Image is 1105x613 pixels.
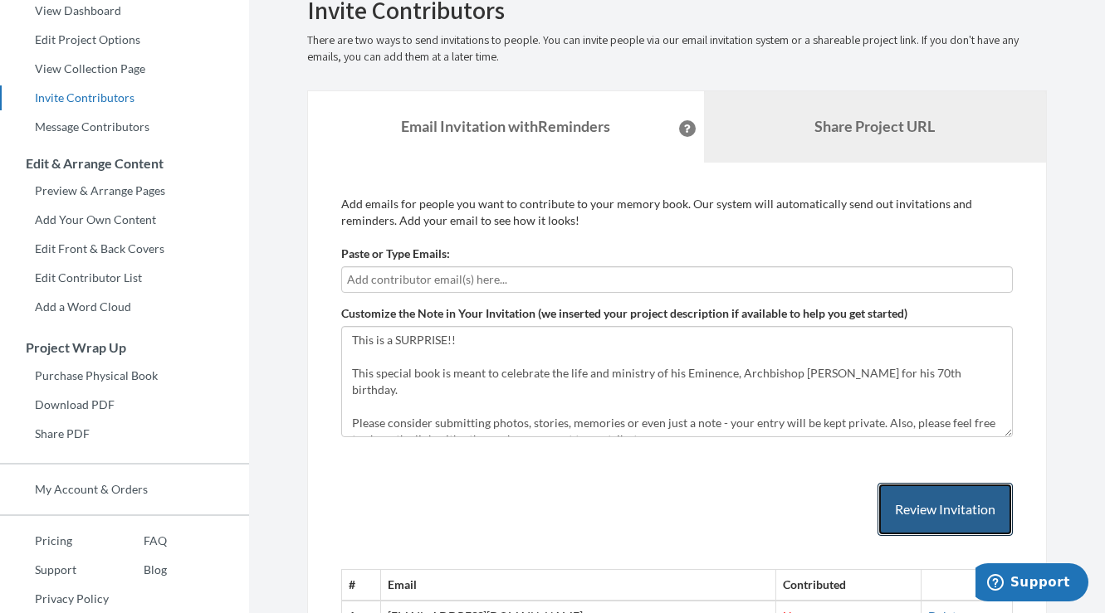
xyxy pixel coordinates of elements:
input: Add contributor email(s) here... [347,270,1007,289]
button: Review Invitation [878,483,1013,537]
th: Email [381,570,776,601]
th: Contributed [775,570,922,601]
textarea: This is a SURPRISE!! Please help us celebrate the life and ministry of his Eminence, Archbishop [... [341,326,1013,437]
strong: Email Invitation with Reminders [401,117,610,135]
p: There are two ways to send invitations to people. You can invite people via our email invitation ... [307,32,1047,66]
h3: Project Wrap Up [1,340,249,355]
b: Share Project URL [814,117,935,135]
p: Add emails for people you want to contribute to your memory book. Our system will automatically s... [341,196,1013,229]
iframe: Opens a widget where you can chat to one of our agents [975,563,1088,605]
a: Blog [109,557,167,582]
th: # [342,570,381,601]
label: Customize the Note in Your Invitation (we inserted your project description if available to help ... [341,305,907,322]
a: FAQ [109,528,167,553]
label: Paste or Type Emails: [341,246,450,262]
h3: Edit & Arrange Content [1,156,249,171]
